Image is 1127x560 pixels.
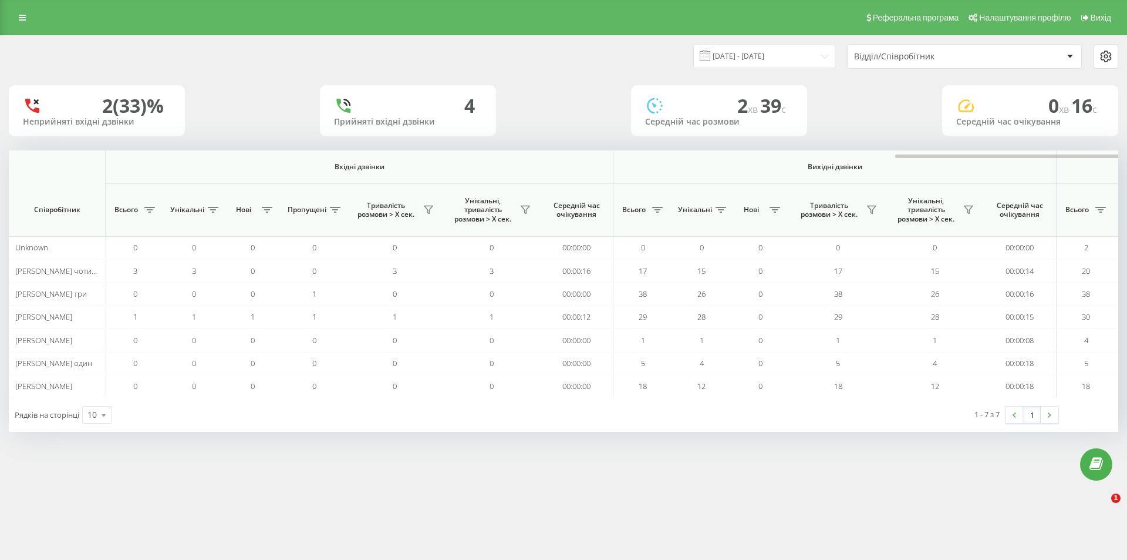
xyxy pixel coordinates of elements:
[15,335,72,346] span: [PERSON_NAME]
[393,381,397,391] span: 0
[697,311,706,322] span: 28
[540,352,613,375] td: 00:00:00
[641,242,645,253] span: 0
[15,266,101,276] span: [PERSON_NAME] чотири
[836,335,840,346] span: 1
[136,162,582,172] span: Вхідні дзвінки
[312,289,316,299] span: 1
[956,117,1104,127] div: Середній час очікування
[931,311,939,322] span: 28
[834,381,842,391] span: 18
[334,117,482,127] div: Прийняті вхідні дзвінки
[979,13,1071,22] span: Налаштування профілю
[15,381,72,391] span: [PERSON_NAME]
[974,408,1000,420] div: 1 - 7 з 7
[251,358,255,368] span: 0
[758,311,762,322] span: 0
[700,335,704,346] span: 1
[251,381,255,391] span: 0
[781,103,786,116] span: c
[133,335,137,346] span: 0
[639,266,647,276] span: 17
[251,311,255,322] span: 1
[251,289,255,299] span: 0
[639,289,647,299] span: 38
[983,283,1057,306] td: 00:00:16
[933,242,937,253] span: 0
[931,381,939,391] span: 12
[931,289,939,299] span: 26
[23,117,171,127] div: Неприйняті вхідні дзвінки
[678,205,712,214] span: Унікальні
[758,358,762,368] span: 0
[697,266,706,276] span: 15
[645,117,793,127] div: Середній час розмови
[641,162,1029,172] span: Вихідні дзвінки
[87,409,97,421] div: 10
[352,201,420,219] span: Тривалість розмови > Х сек.
[490,311,494,322] span: 1
[549,201,604,219] span: Середній час очікування
[192,289,196,299] span: 0
[758,381,762,391] span: 0
[834,311,842,322] span: 29
[854,52,994,62] div: Відділ/Співробітник
[102,95,164,117] div: 2 (33)%
[490,358,494,368] span: 0
[1084,242,1088,253] span: 2
[464,95,475,117] div: 4
[229,205,258,214] span: Нові
[737,93,760,118] span: 2
[393,289,397,299] span: 0
[170,205,204,214] span: Унікальні
[933,358,937,368] span: 4
[449,196,517,224] span: Унікальні, тривалість розмови > Х сек.
[983,375,1057,398] td: 00:00:18
[251,266,255,276] span: 0
[251,335,255,346] span: 0
[192,358,196,368] span: 0
[192,242,196,253] span: 0
[490,381,494,391] span: 0
[748,103,760,116] span: хв
[639,311,647,322] span: 29
[933,335,937,346] span: 1
[393,242,397,253] span: 0
[540,236,613,259] td: 00:00:00
[312,311,316,322] span: 1
[288,205,326,214] span: Пропущені
[992,201,1047,219] span: Середній час очікування
[133,358,137,368] span: 0
[758,289,762,299] span: 0
[1091,13,1111,22] span: Вихід
[983,328,1057,351] td: 00:00:08
[1023,407,1041,423] a: 1
[700,358,704,368] span: 4
[133,289,137,299] span: 0
[540,328,613,351] td: 00:00:00
[192,266,196,276] span: 3
[760,93,786,118] span: 39
[133,242,137,253] span: 0
[1087,494,1115,522] iframe: Intercom live chat
[700,242,704,253] span: 0
[697,289,706,299] span: 26
[15,311,72,322] span: [PERSON_NAME]
[19,205,95,214] span: Співробітник
[133,381,137,391] span: 0
[490,266,494,276] span: 3
[1111,494,1121,503] span: 1
[983,236,1057,259] td: 00:00:00
[490,242,494,253] span: 0
[1084,358,1088,368] span: 5
[795,201,863,219] span: Тривалість розмови > Х сек.
[873,13,959,22] span: Реферальна програма
[758,242,762,253] span: 0
[112,205,141,214] span: Всього
[1071,93,1097,118] span: 16
[737,205,766,214] span: Нові
[639,381,647,391] span: 18
[312,266,316,276] span: 0
[393,311,397,322] span: 1
[1082,381,1090,391] span: 18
